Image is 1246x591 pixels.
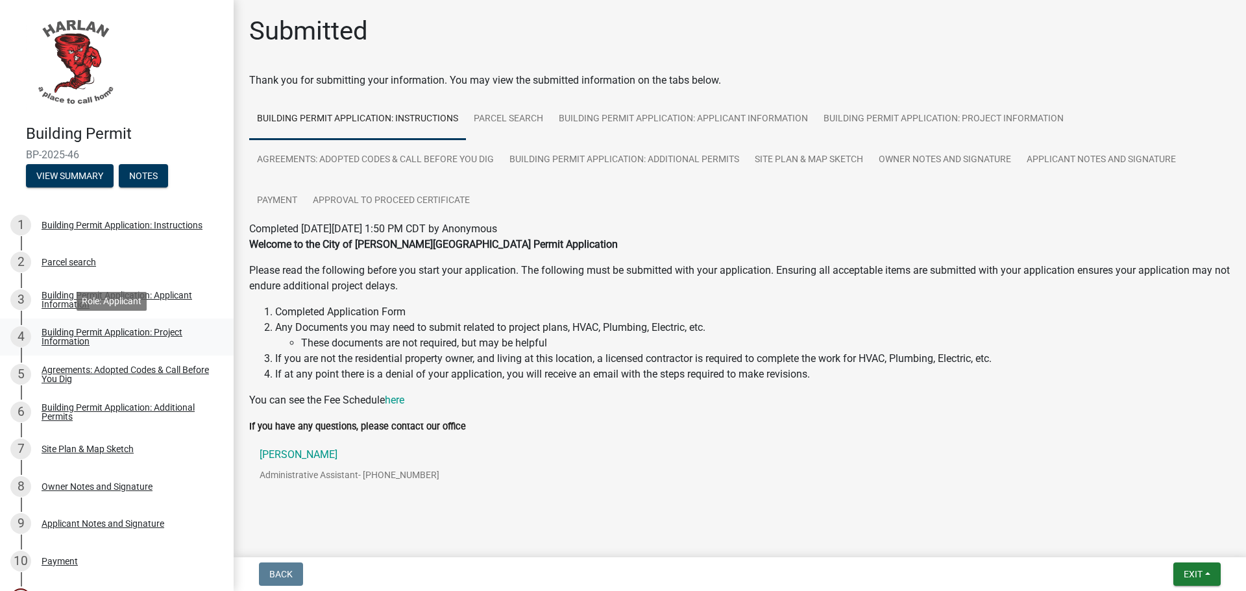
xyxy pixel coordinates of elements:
li: If you are not the residential property owner, and living at this location, a licensed contractor... [275,351,1230,367]
li: Any Documents you may need to submit related to project plans, HVAC, Plumbing, Electric, etc. [275,320,1230,351]
button: Back [259,562,303,586]
div: 2 [10,252,31,272]
strong: Welcome to the City of [PERSON_NAME][GEOGRAPHIC_DATA] Permit Application [249,238,618,250]
li: Completed Application Form [275,304,1230,320]
div: Applicant Notes and Signature [42,519,164,528]
a: Parcel search [466,99,551,140]
div: Parcel search [42,258,96,267]
div: Thank you for submitting your information. You may view the submitted information on the tabs below. [249,73,1230,88]
div: 1 [10,215,31,235]
p: You can see the Fee Schedule [249,392,1230,408]
div: 5 [10,364,31,385]
span: Exit [1184,569,1203,579]
wm-modal-confirm: Notes [119,171,168,182]
a: Applicant Notes and Signature [1019,139,1184,181]
a: here [385,394,404,406]
div: 10 [10,551,31,572]
a: Site Plan & Map Sketch [747,139,871,181]
div: Building Permit Application: Instructions [42,221,202,230]
a: Building Permit Application: Project Information [816,99,1071,140]
div: Agreements: Adopted Codes & Call Before You Dig [42,365,213,383]
div: Building Permit Application: Applicant Information [42,291,213,309]
a: Agreements: Adopted Codes & Call Before You Dig [249,139,502,181]
label: If you have any questions, please contact our office [249,422,466,431]
div: Building Permit Application: Project Information [42,328,213,346]
img: City of Harlan, Iowa [26,14,123,111]
p: Administrative Assistant [260,470,460,479]
a: Approval to Proceed Certificate [305,180,478,222]
div: 4 [10,326,31,347]
p: Please read the following before you start your application. The following must be submitted with... [249,263,1230,294]
div: 9 [10,513,31,534]
h1: Submitted [249,16,368,47]
div: Role: Applicant [77,292,147,311]
div: Owner Notes and Signature [42,482,153,491]
a: Building Permit Application: Instructions [249,99,466,140]
h4: Building Permit [26,125,223,143]
span: BP-2025-46 [26,149,208,161]
button: Exit [1173,562,1221,586]
li: These documents are not required, but may be helpful [301,335,1230,351]
span: Completed [DATE][DATE] 1:50 PM CDT by Anonymous [249,223,497,235]
div: 3 [10,289,31,310]
li: If at any point there is a denial of your application, you will receive an email with the steps r... [275,367,1230,382]
button: Notes [119,164,168,187]
div: Building Permit Application: Additional Permits [42,403,213,421]
a: Building Permit Application: Additional Permits [502,139,747,181]
a: Payment [249,180,305,222]
div: 7 [10,439,31,459]
span: - [PHONE_NUMBER] [358,470,439,480]
a: [PERSON_NAME]Administrative Assistant- [PHONE_NUMBER] [249,439,1230,500]
div: Site Plan & Map Sketch [42,444,134,453]
button: View Summary [26,164,114,187]
a: Owner Notes and Signature [871,139,1019,181]
div: 8 [10,476,31,497]
wm-modal-confirm: Summary [26,171,114,182]
div: Payment [42,557,78,566]
a: Building Permit Application: Applicant Information [551,99,816,140]
div: 6 [10,402,31,422]
p: [PERSON_NAME] [260,450,439,460]
span: Back [269,569,293,579]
